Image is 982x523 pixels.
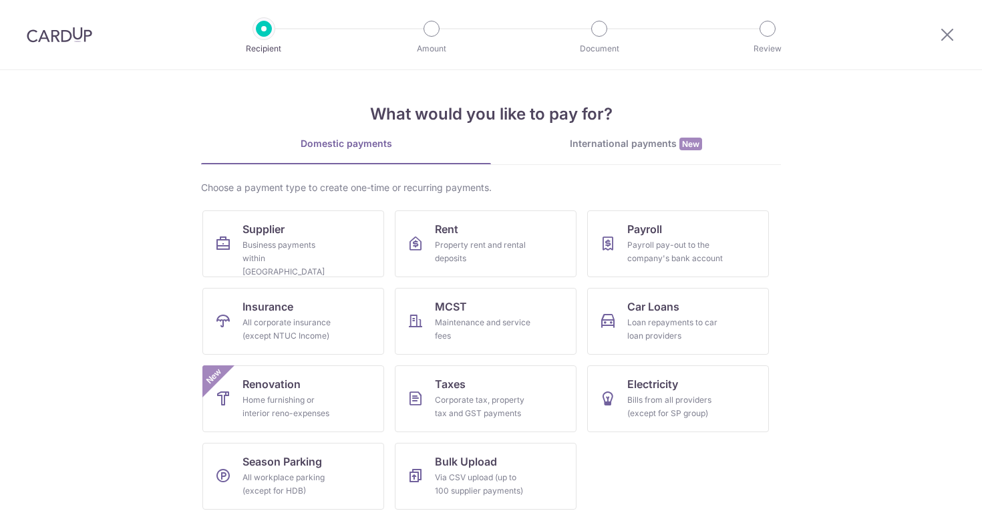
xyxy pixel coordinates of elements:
span: Season Parking [242,454,322,470]
a: PayrollPayroll pay-out to the company's bank account [587,210,769,277]
p: Document [550,42,649,55]
span: MCST [435,299,467,315]
div: Bills from all providers (except for SP group) [627,393,723,420]
div: Payroll pay-out to the company's bank account [627,238,723,265]
div: Loan repayments to car loan providers [627,316,723,343]
span: Renovation [242,376,301,392]
span: New [203,365,225,387]
span: Electricity [627,376,678,392]
p: Amount [382,42,481,55]
div: International payments [491,137,781,151]
a: MCSTMaintenance and service fees [395,288,577,355]
div: Property rent and rental deposits [435,238,531,265]
p: Review [718,42,817,55]
div: Business payments within [GEOGRAPHIC_DATA] [242,238,339,279]
span: Payroll [627,221,662,237]
div: Home furnishing or interior reno-expenses [242,393,339,420]
a: TaxesCorporate tax, property tax and GST payments [395,365,577,432]
a: Car LoansLoan repayments to car loan providers [587,288,769,355]
a: ElectricityBills from all providers (except for SP group) [587,365,769,432]
span: Rent [435,221,458,237]
span: Car Loans [627,299,679,315]
img: CardUp [27,27,92,43]
a: Bulk UploadVia CSV upload (up to 100 supplier payments) [395,443,577,510]
div: Corporate tax, property tax and GST payments [435,393,531,420]
div: Via CSV upload (up to 100 supplier payments) [435,471,531,498]
a: Season ParkingAll workplace parking (except for HDB) [202,443,384,510]
span: New [679,138,702,150]
span: Bulk Upload [435,454,497,470]
span: Taxes [435,376,466,392]
a: RenovationHome furnishing or interior reno-expensesNew [202,365,384,432]
span: Supplier [242,221,285,237]
div: Maintenance and service fees [435,316,531,343]
h4: What would you like to pay for? [201,102,781,126]
p: Recipient [214,42,313,55]
div: All workplace parking (except for HDB) [242,471,339,498]
a: InsuranceAll corporate insurance (except NTUC Income) [202,288,384,355]
a: SupplierBusiness payments within [GEOGRAPHIC_DATA] [202,210,384,277]
span: Insurance [242,299,293,315]
div: All corporate insurance (except NTUC Income) [242,316,339,343]
div: Choose a payment type to create one-time or recurring payments. [201,181,781,194]
div: Domestic payments [201,137,491,150]
a: RentProperty rent and rental deposits [395,210,577,277]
